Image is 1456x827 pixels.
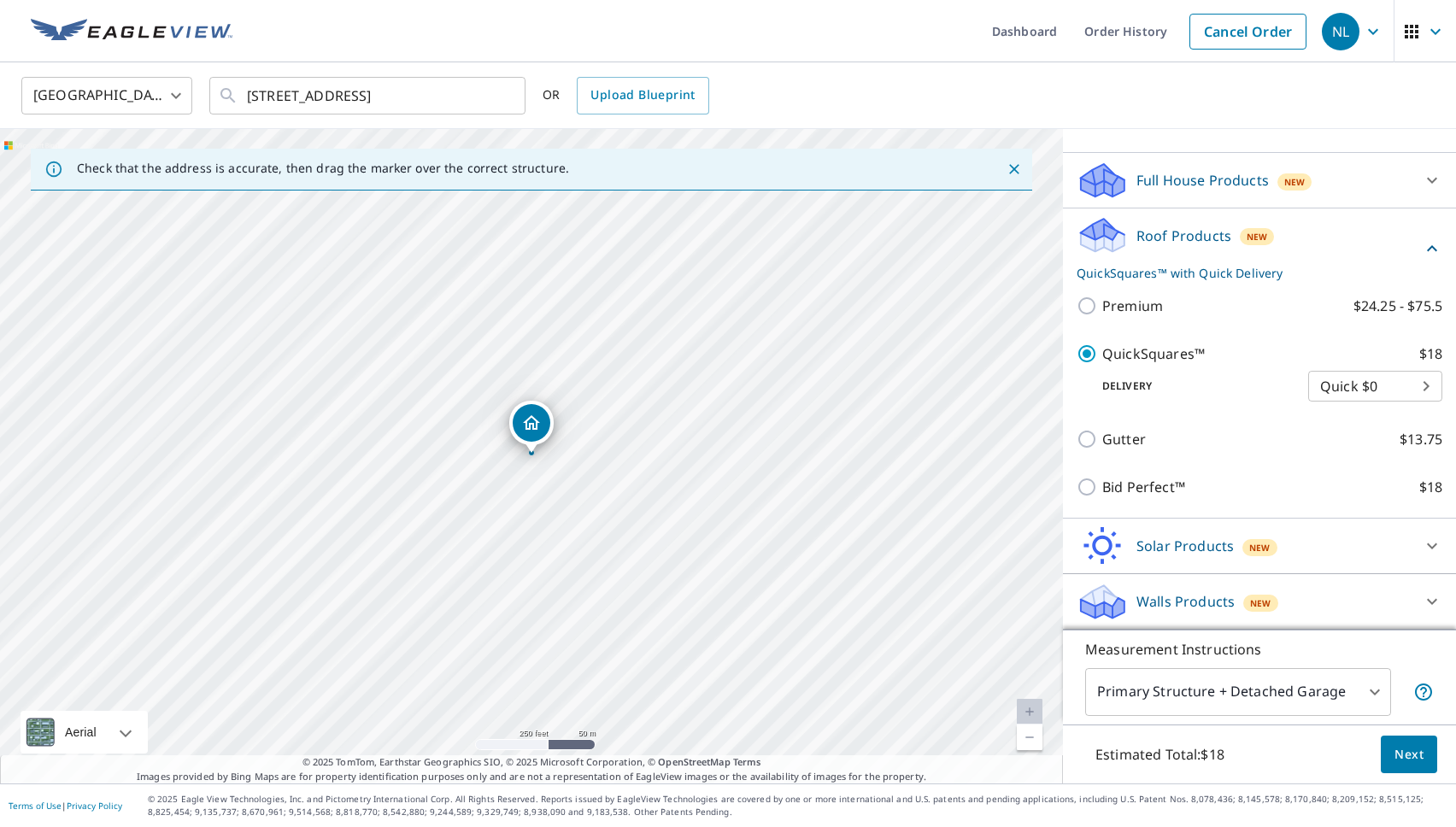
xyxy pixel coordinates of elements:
[1082,736,1238,773] p: Estimated Total: $18
[1419,343,1442,364] p: $18
[1017,699,1042,724] a: Current Level 18.208081963046354, Zoom In Disabled
[1077,215,1442,282] div: Roof ProductsNewQuickSquares™ with Quick Delivery
[302,755,761,770] span: © 2025 TomTom, Earthstar Geographics SIO, © 2025 Microsoft Corporation, ©
[1308,362,1442,410] div: Quick $0
[1322,13,1359,50] div: NL
[1077,525,1442,566] div: Solar ProductsNew
[9,801,122,811] p: |
[67,800,122,812] a: Privacy Policy
[31,19,232,44] img: EV Logo
[1353,296,1442,316] p: $24.25 - $75.5
[21,72,192,120] div: [GEOGRAPHIC_DATA]
[21,711,148,754] div: Aerial
[1136,170,1269,191] p: Full House Products
[1077,581,1442,622] div: Walls ProductsNew
[509,401,554,454] div: Dropped pin, building 1, Residential property, 300 E 5th Ave Conshohocken, PA 19428
[1247,230,1267,243] span: New
[1102,343,1205,364] p: QuickSquares™
[733,755,761,768] a: Terms
[1284,175,1305,189] span: New
[1017,724,1042,750] a: Current Level 18.208081963046354, Zoom Out
[1085,639,1434,660] p: Measurement Instructions
[1102,477,1185,497] p: Bid Perfect™
[60,711,102,754] div: Aerial
[77,161,569,176] p: Check that the address is accurate, then drag the marker over the correct structure.
[1419,477,1442,497] p: $18
[1136,536,1234,556] p: Solar Products
[577,77,708,114] a: Upload Blueprint
[1102,429,1146,449] p: Gutter
[1381,736,1437,774] button: Next
[1077,160,1442,201] div: Full House ProductsNew
[247,72,490,120] input: Search by address or latitude-longitude
[1189,14,1306,50] a: Cancel Order
[543,77,709,114] div: OR
[1077,264,1422,282] p: QuickSquares™ with Quick Delivery
[590,85,695,106] span: Upload Blueprint
[1085,668,1391,716] div: Primary Structure + Detached Garage
[1394,744,1424,765] span: Next
[9,800,62,812] a: Terms of Use
[1250,596,1271,610] span: New
[1249,541,1270,554] span: New
[1413,682,1434,702] span: Your report will include the primary structure and a detached garage if one exists.
[1136,226,1231,246] p: Roof Products
[1102,296,1163,316] p: Premium
[148,793,1447,818] p: © 2025 Eagle View Technologies, Inc. and Pictometry International Corp. All Rights Reserved. Repo...
[1077,378,1308,394] p: Delivery
[1136,591,1235,612] p: Walls Products
[1003,158,1025,180] button: Close
[1400,429,1442,449] p: $13.75
[658,755,730,768] a: OpenStreetMap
